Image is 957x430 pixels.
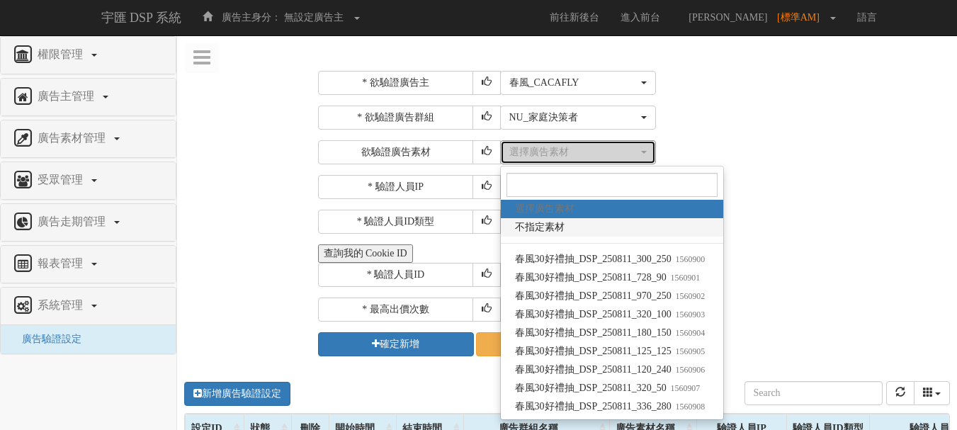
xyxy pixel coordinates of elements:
[34,48,90,60] span: 權限管理
[515,363,706,377] span: 春風30好禮抽_DSP_250811_120_240
[318,244,413,263] button: 查詢我的 Cookie ID
[184,382,290,406] a: 新增廣告驗證設定
[515,220,565,234] span: 不指定素材
[914,381,951,405] div: Columns
[506,173,718,197] input: Search
[11,128,165,150] a: 廣告素材管理
[509,145,638,159] div: 選擇廣告素材
[34,257,90,269] span: 報表管理
[11,86,165,108] a: 廣告主管理
[515,326,706,340] span: 春風30好禮抽_DSP_250811_180_150
[34,299,90,311] span: 系統管理
[11,334,81,344] a: 廣告驗證設定
[672,310,706,319] small: 1560903
[515,307,706,322] span: 春風30好禮抽_DSP_250811_320_100
[515,381,701,395] span: 春風30好禮抽_DSP_250811_320_50
[667,273,701,283] small: 1560901
[11,253,165,276] a: 報表管理
[886,381,914,405] button: refresh
[222,12,281,23] span: 廣告主身分：
[11,169,165,192] a: 受眾管理
[318,332,474,356] button: 確定新增
[500,140,656,164] button: 選擇廣告素材
[34,132,113,144] span: 廣告素材管理
[515,271,701,285] span: 春風30好禮抽_DSP_250811_728_90
[667,383,701,393] small: 1560907
[672,402,706,412] small: 1560908
[34,174,90,186] span: 受眾管理
[672,346,706,356] small: 1560905
[500,106,656,130] button: NU_家庭決策者
[672,365,706,375] small: 1560906
[284,12,344,23] span: 無設定廣告主
[515,400,706,414] span: 春風30好禮抽_DSP_250811_336_280
[777,12,827,23] span: [標準AM]
[11,44,165,67] a: 權限管理
[509,76,638,90] div: 春風_CACAFLY
[11,295,165,317] a: 系統管理
[672,291,706,301] small: 1560902
[509,111,638,125] div: NU_家庭決策者
[672,254,706,264] small: 1560900
[681,12,774,23] span: [PERSON_NAME]
[11,211,165,234] a: 廣告走期管理
[914,381,951,405] button: columns
[500,71,656,95] button: 春風_CACAFLY
[515,202,574,216] span: 選擇廣告素材
[476,332,632,356] a: 取消
[672,328,706,338] small: 1560904
[34,90,101,102] span: 廣告主管理
[744,381,883,405] input: Search
[515,289,706,303] span: 春風30好禮抽_DSP_250811_970_250
[515,252,706,266] span: 春風30好禮抽_DSP_250811_300_250
[34,215,113,227] span: 廣告走期管理
[515,344,706,358] span: 春風30好禮抽_DSP_250811_125_125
